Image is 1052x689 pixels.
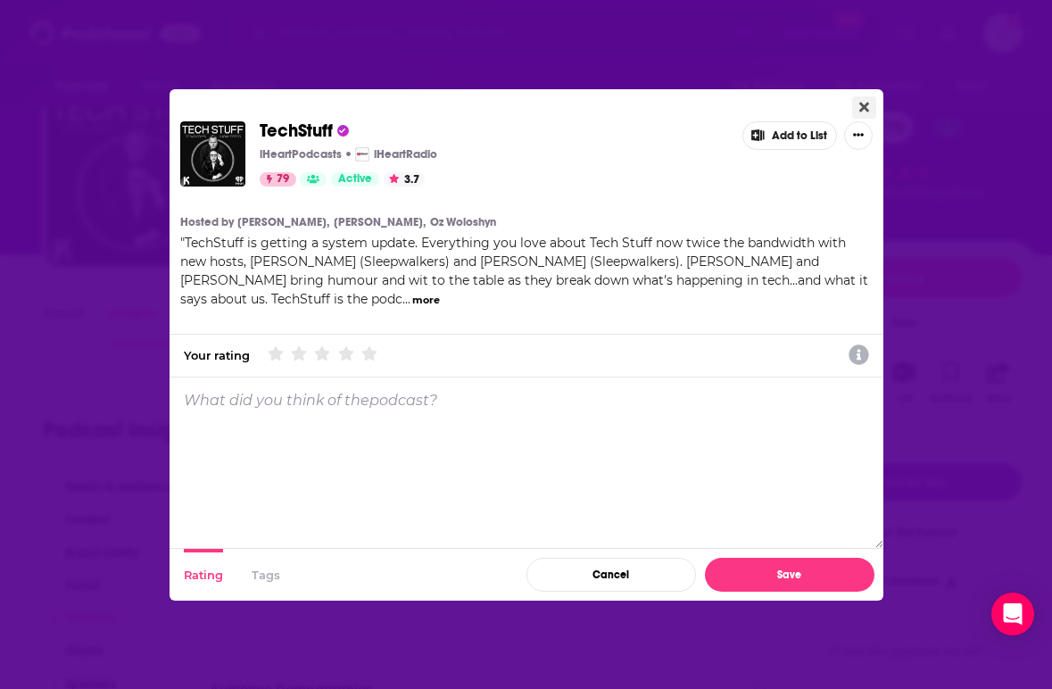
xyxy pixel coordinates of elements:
[526,558,696,592] button: Cancel
[742,121,837,150] button: Add to List
[355,147,369,162] img: iHeartRadio
[412,293,440,308] button: more
[844,121,873,150] button: Show More Button
[277,170,289,188] span: 79
[180,215,234,229] h4: Hosted by
[184,549,223,601] button: Rating
[384,172,425,187] button: 3.7
[991,593,1034,635] div: Open Intercom Messenger
[334,215,426,229] a: [PERSON_NAME],
[180,121,245,187] img: TechStuff
[430,215,496,229] a: Oz Woloshyn
[252,549,280,601] button: Tags
[849,343,868,368] a: Show additional information
[180,235,868,307] span: "
[180,235,868,307] span: TechStuff is getting a system update. Everything you love about Tech Stuff now twice the bandwidt...
[260,121,333,141] a: TechStuff
[338,170,372,188] span: Active
[260,172,296,187] a: 79
[374,147,437,162] p: iHeartRadio
[260,120,333,142] span: TechStuff
[355,147,437,162] a: iHeartRadioiHeartRadio
[331,172,379,187] a: Active
[237,215,329,229] a: [PERSON_NAME],
[184,392,437,409] p: What did you think of the podcast ?
[705,558,874,592] button: Save
[184,348,250,362] div: Your rating
[260,147,342,162] p: iHeartPodcasts
[852,96,876,119] button: Close
[402,291,410,307] span: ...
